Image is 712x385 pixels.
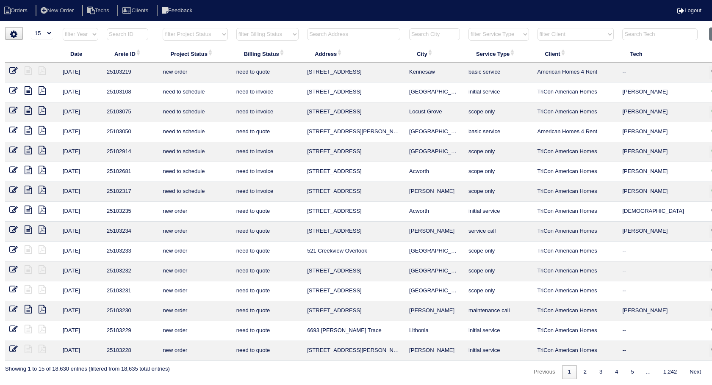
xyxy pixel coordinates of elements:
[618,102,705,122] td: [PERSON_NAME]
[232,261,303,281] td: need to quote
[464,321,533,341] td: initial service
[405,301,464,321] td: [PERSON_NAME]
[158,63,232,82] td: new order
[103,142,158,162] td: 25102914
[103,261,158,281] td: 25103232
[58,321,103,341] td: [DATE]
[533,242,618,261] td: TriCon American Homes
[618,202,705,222] td: [DEMOGRAPHIC_DATA]
[303,63,405,82] td: [STREET_ADDRESS]
[103,162,158,182] td: 25102681
[464,202,533,222] td: initial service
[158,122,232,142] td: need to schedule
[533,341,618,361] td: TriCon American Homes
[405,45,464,63] th: City: activate to sort column ascending
[464,261,533,281] td: scope only
[618,45,705,63] th: Tech
[303,202,405,222] td: [STREET_ADDRESS]
[117,7,155,14] a: Clients
[533,301,618,321] td: TriCon American Homes
[405,82,464,102] td: [GEOGRAPHIC_DATA]
[405,63,464,82] td: Kennesaw
[303,341,405,361] td: [STREET_ADDRESS][PERSON_NAME]
[232,45,303,63] th: Billing Status: activate to sort column ascending
[464,162,533,182] td: scope only
[618,142,705,162] td: [PERSON_NAME]
[618,82,705,102] td: [PERSON_NAME]
[58,162,103,182] td: [DATE]
[303,281,405,301] td: [STREET_ADDRESS]
[464,82,533,102] td: initial service
[405,341,464,361] td: [PERSON_NAME]
[103,182,158,202] td: 25102317
[158,102,232,122] td: need to schedule
[103,102,158,122] td: 25103075
[158,162,232,182] td: need to schedule
[158,341,232,361] td: new order
[158,261,232,281] td: new order
[684,365,707,379] a: Next
[618,261,705,281] td: --
[158,281,232,301] td: new order
[103,45,158,63] th: Arete ID: activate to sort column ascending
[303,82,405,102] td: [STREET_ADDRESS]
[405,142,464,162] td: [GEOGRAPHIC_DATA]
[303,242,405,261] td: 521 Creekview Overlook
[303,102,405,122] td: [STREET_ADDRESS]
[58,261,103,281] td: [DATE]
[464,301,533,321] td: maintenance call
[232,301,303,321] td: need to quote
[232,182,303,202] td: need to invoice
[58,301,103,321] td: [DATE]
[609,365,624,379] a: 4
[232,242,303,261] td: need to quote
[58,45,103,63] th: Date
[618,162,705,182] td: [PERSON_NAME]
[232,281,303,301] td: need to quote
[640,368,657,375] span: …
[303,222,405,242] td: [STREET_ADDRESS]
[405,321,464,341] td: Lithonia
[303,45,405,63] th: Address: activate to sort column ascending
[578,365,593,379] a: 2
[618,341,705,361] td: --
[82,7,116,14] a: Techs
[464,45,533,63] th: Service Type: activate to sort column ascending
[158,142,232,162] td: need to schedule
[618,63,705,82] td: --
[464,63,533,82] td: basic service
[58,182,103,202] td: [DATE]
[58,222,103,242] td: [DATE]
[58,202,103,222] td: [DATE]
[657,365,683,379] a: 1,242
[232,202,303,222] td: need to quote
[232,82,303,102] td: need to invoice
[533,202,618,222] td: TriCon American Homes
[464,341,533,361] td: initial service
[533,321,618,341] td: TriCon American Homes
[405,202,464,222] td: Acworth
[158,301,232,321] td: new order
[58,63,103,82] td: [DATE]
[232,321,303,341] td: need to quote
[303,162,405,182] td: [STREET_ADDRESS]
[405,102,464,122] td: Locust Grove
[103,341,158,361] td: 25103228
[58,142,103,162] td: [DATE]
[82,5,116,16] li: Techs
[593,365,608,379] a: 3
[405,162,464,182] td: Acworth
[58,122,103,142] td: [DATE]
[464,122,533,142] td: basic service
[533,63,618,82] td: American Homes 4 Rent
[618,182,705,202] td: [PERSON_NAME]
[303,182,405,202] td: [STREET_ADDRESS]
[5,361,170,373] div: Showing 1 to 15 of 18,630 entries (filtered from 18,635 total entries)
[533,281,618,301] td: TriCon American Homes
[405,182,464,202] td: [PERSON_NAME]
[409,28,460,40] input: Search City
[528,365,561,379] a: Previous
[533,122,618,142] td: American Homes 4 Rent
[58,281,103,301] td: [DATE]
[533,162,618,182] td: TriCon American Homes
